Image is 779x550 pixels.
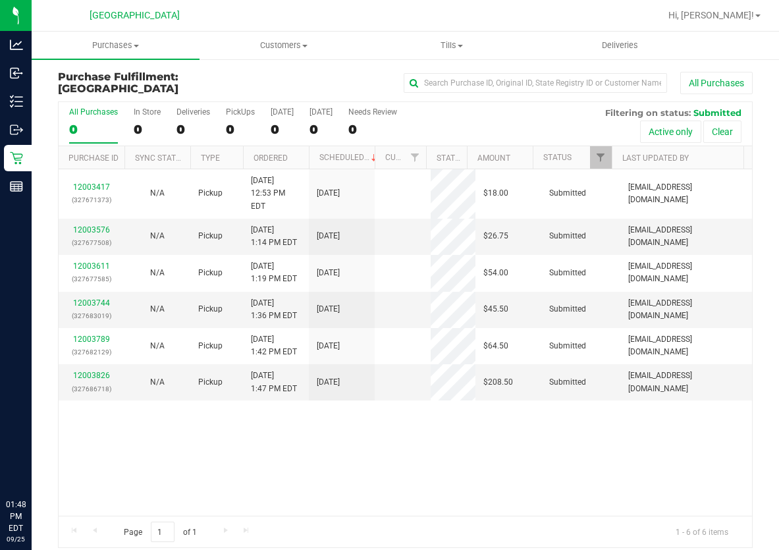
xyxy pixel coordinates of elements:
a: Filter [590,146,612,169]
span: Not Applicable [150,377,165,387]
p: 01:48 PM EDT [6,499,26,534]
p: (327671373) [67,194,117,206]
span: Pickup [198,187,223,200]
span: Submitted [549,340,586,352]
button: Clear [703,121,741,143]
span: $45.50 [483,303,508,316]
span: Not Applicable [150,304,165,314]
a: 12003576 [73,225,110,234]
span: Pickup [198,340,223,352]
span: [DATE] 1:47 PM EDT [251,370,297,395]
span: Not Applicable [150,188,165,198]
a: Sync Status [135,153,186,163]
span: Not Applicable [150,341,165,350]
button: N/A [150,267,165,279]
span: Pickup [198,230,223,242]
a: Purchase ID [68,153,119,163]
span: [GEOGRAPHIC_DATA] [58,82,178,95]
a: State Registry ID [437,153,506,163]
span: [DATE] [317,340,340,352]
span: [EMAIL_ADDRESS][DOMAIN_NAME] [628,297,744,322]
span: $208.50 [483,376,513,389]
a: Last Updated By [622,153,689,163]
inline-svg: Outbound [10,123,23,136]
div: Deliveries [176,107,210,117]
input: Search Purchase ID, Original ID, State Registry ID or Customer Name... [404,73,667,93]
span: $18.00 [483,187,508,200]
div: [DATE] [309,107,333,117]
button: Active only [640,121,701,143]
span: Submitted [693,107,741,118]
div: Needs Review [348,107,397,117]
div: 0 [309,122,333,137]
inline-svg: Inventory [10,95,23,108]
span: Submitted [549,187,586,200]
span: Submitted [549,267,586,279]
h3: Purchase Fulfillment: [58,71,290,94]
span: Hi, [PERSON_NAME]! [668,10,754,20]
span: Pickup [198,267,223,279]
input: 1 [151,522,175,542]
a: Filter [404,146,426,169]
span: $54.00 [483,267,508,279]
button: N/A [150,187,165,200]
div: PickUps [226,107,255,117]
span: Submitted [549,303,586,316]
span: Pickup [198,303,223,316]
p: (327686718) [67,383,117,395]
inline-svg: Inbound [10,67,23,80]
span: Pickup [198,376,223,389]
span: Submitted [549,376,586,389]
a: 12003417 [73,182,110,192]
a: Customers [200,32,367,59]
span: [EMAIL_ADDRESS][DOMAIN_NAME] [628,224,744,249]
a: Scheduled [319,153,379,162]
span: [DATE] [317,187,340,200]
span: [DATE] [317,230,340,242]
a: Deliveries [536,32,704,59]
span: 1 - 6 of 6 items [665,522,739,541]
button: N/A [150,303,165,316]
a: 12003611 [73,261,110,271]
span: [EMAIL_ADDRESS][DOMAIN_NAME] [628,260,744,285]
inline-svg: Analytics [10,38,23,51]
span: [EMAIL_ADDRESS][DOMAIN_NAME] [628,181,744,206]
p: (327682129) [67,346,117,358]
span: [DATE] 1:19 PM EDT [251,260,297,285]
a: 12003744 [73,298,110,308]
a: Tills [368,32,536,59]
span: Not Applicable [150,268,165,277]
span: Page of 1 [113,522,207,542]
span: Filtering on status: [605,107,691,118]
div: All Purchases [69,107,118,117]
a: Amount [477,153,510,163]
span: [DATE] [317,376,340,389]
inline-svg: Retail [10,151,23,165]
p: (327677508) [67,236,117,249]
span: Purchases [32,40,200,51]
span: [DATE] 1:36 PM EDT [251,297,297,322]
span: Deliveries [584,40,656,51]
p: (327677585) [67,273,117,285]
div: 0 [271,122,294,137]
span: [DATE] [317,303,340,316]
span: [EMAIL_ADDRESS][DOMAIN_NAME] [628,333,744,358]
div: 0 [69,122,118,137]
div: In Store [134,107,161,117]
span: [EMAIL_ADDRESS][DOMAIN_NAME] [628,370,744,395]
div: [DATE] [271,107,294,117]
span: $26.75 [483,230,508,242]
a: Ordered [254,153,288,163]
p: (327683019) [67,310,117,322]
button: N/A [150,340,165,352]
a: Customer [385,153,426,162]
span: [DATE] 12:53 PM EDT [251,175,301,213]
button: All Purchases [680,72,753,94]
a: 12003789 [73,335,110,344]
a: 12003826 [73,371,110,380]
a: Type [201,153,220,163]
span: $64.50 [483,340,508,352]
div: 0 [226,122,255,137]
span: Customers [200,40,367,51]
div: 0 [176,122,210,137]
